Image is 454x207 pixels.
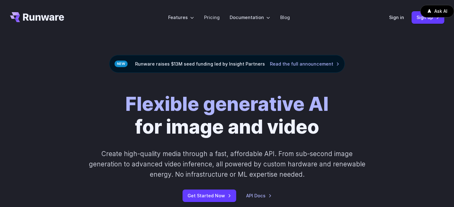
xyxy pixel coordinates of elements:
[389,14,404,21] a: Sign in
[168,14,194,21] label: Features
[125,93,329,139] h1: for image and video
[204,14,220,21] a: Pricing
[109,55,345,73] div: Runware raises $13M seed funding led by Insight Partners
[183,190,236,202] a: Get Started Now
[125,92,329,116] strong: Flexible generative AI
[10,12,64,22] a: Go to /
[246,192,272,199] a: API Docs
[270,60,339,67] a: Read the full announcement
[280,14,290,21] a: Blog
[412,11,444,23] a: Sign up
[88,149,366,180] p: Create high-quality media through a fast, affordable API. From sub-second image generation to adv...
[230,14,270,21] label: Documentation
